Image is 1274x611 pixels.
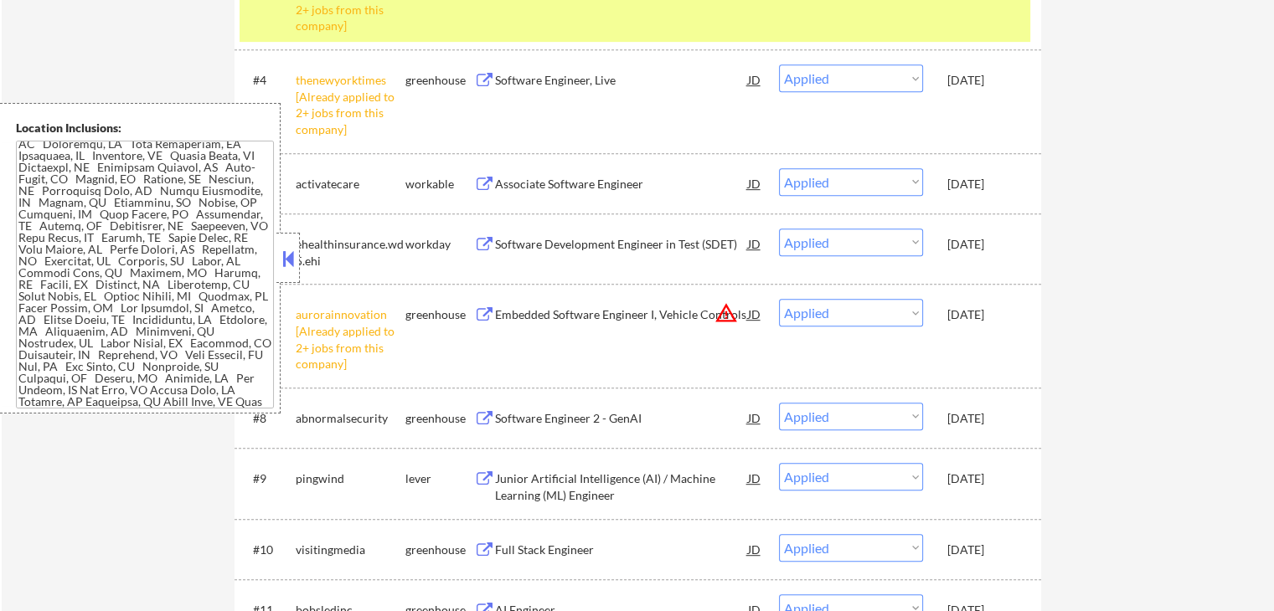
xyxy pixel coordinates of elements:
[405,542,474,558] div: greenhouse
[495,236,748,253] div: Software Development Engineer in Test (SDET)
[947,306,1021,323] div: [DATE]
[495,542,748,558] div: Full Stack Engineer
[947,410,1021,427] div: [DATE]
[746,228,763,259] div: JD
[296,176,405,193] div: activatecare
[253,410,282,427] div: #8
[947,176,1021,193] div: [DATE]
[746,64,763,95] div: JD
[947,470,1021,487] div: [DATE]
[296,236,405,269] div: ehealthinsurance.wd5.ehi
[495,176,748,193] div: Associate Software Engineer
[405,470,474,487] div: lever
[947,72,1021,89] div: [DATE]
[947,236,1021,253] div: [DATE]
[495,72,748,89] div: Software Engineer, Live
[746,299,763,329] div: JD
[405,410,474,427] div: greenhouse
[746,168,763,198] div: JD
[495,306,748,323] div: Embedded Software Engineer I, Vehicle Controls
[495,410,748,427] div: Software Engineer 2 - GenAI
[253,542,282,558] div: #10
[714,301,738,325] button: warning_amber
[296,542,405,558] div: visitingmedia
[746,463,763,493] div: JD
[495,470,748,503] div: Junior Artificial Intelligence (AI) / Machine Learning (ML) Engineer
[253,470,282,487] div: #9
[296,410,405,427] div: abnormalsecurity
[296,72,405,137] div: thenewyorktimes [Already applied to 2+ jobs from this company]
[405,306,474,323] div: greenhouse
[253,72,282,89] div: #4
[746,403,763,433] div: JD
[296,306,405,372] div: aurorainnovation [Already applied to 2+ jobs from this company]
[296,470,405,487] div: pingwind
[746,534,763,564] div: JD
[16,120,274,136] div: Location Inclusions:
[405,176,474,193] div: workable
[947,542,1021,558] div: [DATE]
[405,236,474,253] div: workday
[405,72,474,89] div: greenhouse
